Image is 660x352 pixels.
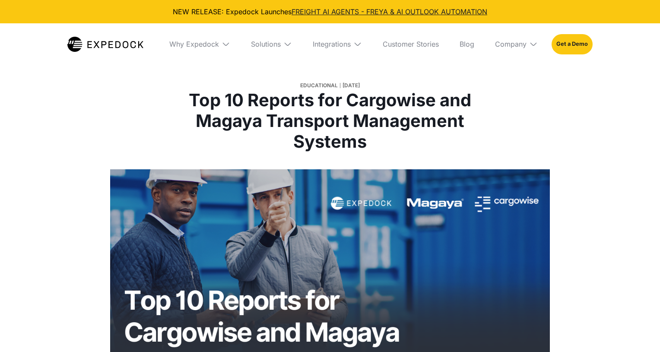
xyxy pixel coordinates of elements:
div: Educational [300,81,338,90]
a: Blog [453,23,481,65]
div: Company [488,23,545,65]
div: Integrations [306,23,369,65]
div: Company [495,40,527,48]
a: Customer Stories [376,23,446,65]
div: Why Expedock [169,40,219,48]
div: Solutions [251,40,281,48]
div: Integrations [313,40,351,48]
a: FREIGHT AI AGENTS - FREYA & AI OUTLOOK AUTOMATION [292,7,487,16]
div: Solutions [244,23,299,65]
a: Get a Demo [552,34,593,54]
div: [DATE] [343,81,360,90]
div: Why Expedock [162,23,237,65]
div: NEW RELEASE: Expedock Launches [7,7,653,16]
h1: Top 10 Reports for Cargowise and Magaya Transport Management Systems [170,90,490,152]
iframe: Chat Widget [617,311,660,352]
